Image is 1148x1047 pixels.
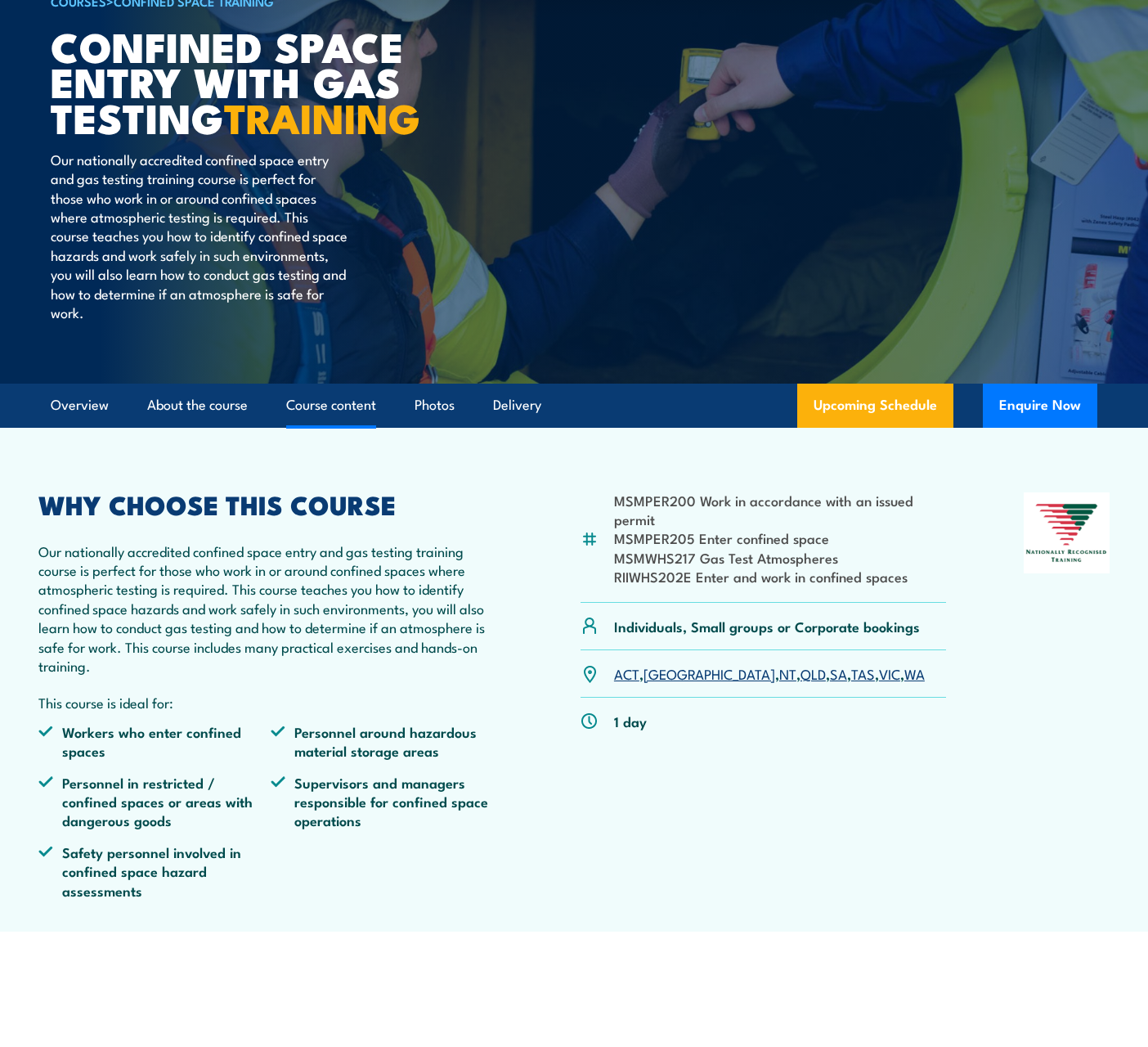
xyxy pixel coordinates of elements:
img: Nationally Recognised Training logo. [1024,492,1110,573]
li: MSMPER205 Enter confined space [614,528,946,547]
a: Overview [51,384,109,427]
a: WA [904,663,925,683]
a: QLD [800,663,826,683]
li: Personnel around hazardous material storage areas [271,722,503,761]
a: [GEOGRAPHIC_DATA] [644,663,775,683]
a: VIC [879,663,900,683]
a: SA [830,663,847,683]
h2: WHY CHOOSE THIS COURSE [38,492,503,515]
a: TAS [851,663,875,683]
p: Individuals, Small groups or Corporate bookings [614,617,920,636]
li: MSMWHS217 Gas Test Atmospheres [614,548,946,567]
li: RIIWHS202E Enter and work in confined spaces [614,567,946,586]
li: Personnel in restricted / confined spaces or areas with dangerous goods [38,773,271,830]
p: , , , , , , , [614,664,925,683]
li: Safety personnel involved in confined space hazard assessments [38,843,271,900]
a: ACT [614,663,639,683]
p: 1 day [614,712,647,730]
a: NT [779,663,796,683]
h1: Confined Space Entry with Gas Testing [51,28,455,134]
strong: TRAINING [224,85,420,148]
a: Photos [415,384,455,427]
a: Delivery [493,384,541,427]
p: Our nationally accredited confined space entry and gas testing training course is perfect for tho... [38,541,503,676]
a: Upcoming Schedule [797,384,953,428]
p: This course is ideal for: [38,693,503,712]
li: Supervisors and managers responsible for confined space operations [271,773,503,830]
p: Our nationally accredited confined space entry and gas testing training course is perfect for tho... [51,150,349,322]
a: Course content [286,384,376,427]
button: Enquire Now [983,384,1097,428]
li: Workers who enter confined spaces [38,722,271,761]
li: MSMPER200 Work in accordance with an issued permit [614,491,946,529]
a: About the course [147,384,248,427]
